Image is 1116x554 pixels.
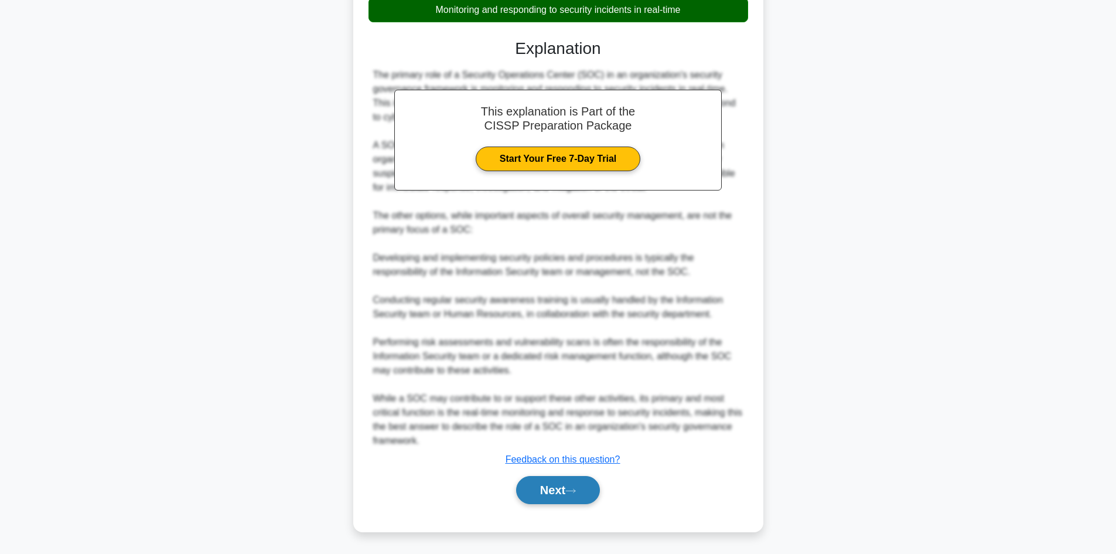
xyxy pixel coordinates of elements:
[506,454,620,464] a: Feedback on this question?
[376,39,741,59] h3: Explanation
[373,68,743,448] div: The primary role of a Security Operations Center (SOC) in an organization's security governance f...
[516,476,600,504] button: Next
[476,147,640,171] a: Start Your Free 7-Day Trial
